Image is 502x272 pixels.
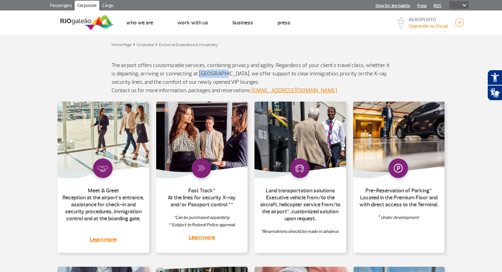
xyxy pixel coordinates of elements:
a: Corporate [137,42,154,47]
p: Visibilidade de 10000m [409,22,448,30]
a: Learn more [189,234,215,241]
span: *Can be purchased separately. **Subject to Federal Police approval. [168,215,236,228]
strong: Meet & Greet [88,187,119,194]
a: Home Page [112,42,131,47]
strong: Pre-Reservation of Parking* [365,187,432,194]
a: Cargo [99,1,116,12]
a: > [155,40,158,48]
a: Who we are [126,19,153,26]
img: Meet &amp; Greet Reception at the airport’s entrance, assistance for check-in and security proced... [58,102,149,183]
p: At the lines for security X-ray and/or Passport control.** [160,187,244,208]
a: > [133,40,135,48]
img: Pre-Reservation of Parking* Located in the Premium Floor and with direct access to the Terminal. ... [353,102,445,183]
a: Business [233,19,253,26]
a: RQS [434,3,441,8]
button: Abrir tradutor de língua de sinais. [487,85,502,101]
a: Corporate [75,1,99,12]
p: AEROPORTO [409,17,448,22]
em: *Reservations should be made in advance. [261,229,340,234]
a: Press [277,19,290,26]
em: Under development [381,215,419,220]
a: Passengers [47,1,75,12]
a: Exclusive Experience & Hospitality [159,42,218,47]
p: Located in the Premium Floor and with direct access to the Terminal. [357,187,441,208]
img: Land transportation solutions Executive vehicle from/to the aircraft, helicopter service from/to ... [254,102,346,183]
button: Abrir recursos assistivos. [487,70,502,85]
a: Learn more [90,236,116,243]
a: Shop On-line GaleOn [375,3,410,8]
a: Work with us [177,19,208,26]
strong: Land transportation solutions [266,187,335,194]
a: [EMAIL_ADDRESS][DOMAIN_NAME] [251,87,337,94]
p: The airport offers customizable services, combining privacy and agility. Regardless of your clien... [112,61,390,86]
div: Plugin de acessibilidade da Hand Talk. [487,70,502,101]
a: Press [417,3,427,8]
p: Executive vehicle from/to the aircraft, helicopter service from/to the airport*, customized solut... [259,187,342,222]
p: Reception at the airport’s entrance, assistance for check-in and security procedures, immigration... [62,187,145,243]
strong: Fast Track* [188,187,215,194]
p: Contact us for more information, packages and reservations: [112,86,390,95]
img: Fast Track* At the lines for security X-ray and/or Passport control.** *Can be purchased separate... [156,102,248,183]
